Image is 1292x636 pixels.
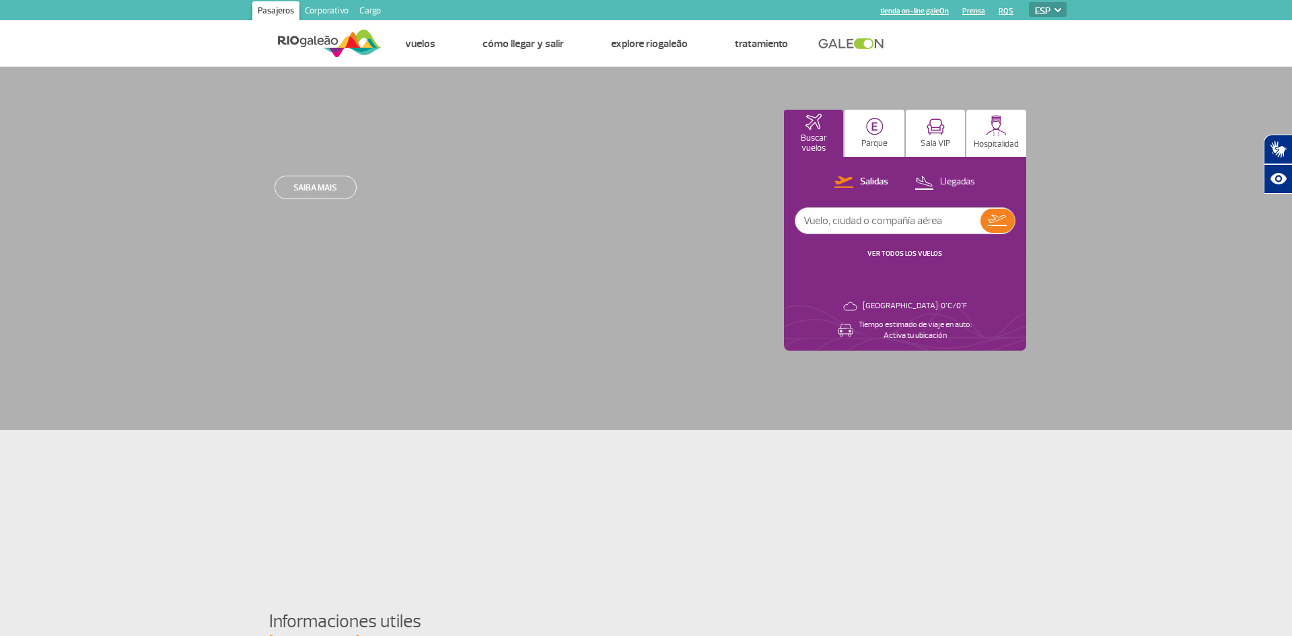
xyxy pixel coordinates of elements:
p: Llegadas [940,176,975,188]
h4: Informaciones utiles [269,609,1023,634]
button: Buscar vuelos [784,110,844,157]
input: Vuelo, ciudad o compañía aérea [795,208,980,234]
button: Abrir tradutor de língua de sinais. [1264,135,1292,164]
button: Parque [845,110,904,157]
button: Llegadas [910,174,979,191]
p: Hospitalidad [974,139,1019,149]
p: Sala VIP [921,139,951,149]
img: hospitality.svg [986,115,1007,136]
p: Parque [861,139,888,149]
button: Salidas [830,174,892,191]
p: Tiempo estimado de viaje en auto: Activa tu ubicación [859,320,972,341]
p: Salidas [860,176,888,188]
button: VER TODOS LOS VUELOS [863,248,946,259]
p: [GEOGRAPHIC_DATA]: 0°C/0°F [863,301,967,312]
a: Pasajeros [252,1,299,23]
p: Buscar vuelos [791,133,837,153]
a: Prensa [962,7,985,15]
div: Plugin de acessibilidade da Hand Talk. [1264,135,1292,194]
a: VER TODOS LOS VUELOS [867,249,942,258]
a: Saiba mais [275,176,357,199]
img: vipRoom.svg [927,118,945,135]
img: airplaneHomeActive.svg [805,114,822,130]
a: Tratamiento [735,37,788,50]
img: carParkingHome.svg [866,118,884,135]
a: tienda on-line galeOn [880,7,949,15]
button: Abrir recursos assistivos. [1264,164,1292,194]
button: Sala VIP [906,110,966,157]
a: RQS [999,7,1013,15]
a: Cómo llegar y salir [482,37,564,50]
a: Explore RIOgaleão [611,37,688,50]
a: Vuelos [405,37,435,50]
button: Hospitalidad [966,110,1026,157]
a: Cargo [354,1,386,23]
a: Corporativo [299,1,354,23]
